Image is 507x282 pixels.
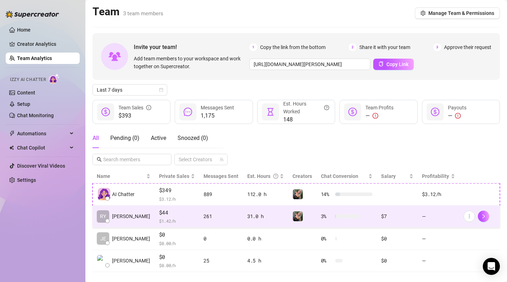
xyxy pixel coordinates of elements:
[321,173,358,179] span: Chat Conversion
[365,105,394,110] span: Team Profits
[373,59,414,70] button: Copy Link
[418,228,459,250] td: —
[178,135,208,141] span: Snoozed ( 0 )
[118,112,151,120] span: $393
[247,257,284,265] div: 4.5 h
[324,100,329,115] span: question-circle
[134,43,249,51] span: Invite your team!
[321,190,332,198] span: 14 %
[159,195,195,202] span: $ 3.12 /h
[10,76,46,83] span: Izzy AI Chatter
[288,169,316,183] th: Creators
[93,169,155,183] th: Name
[373,113,378,119] span: exclamation-circle
[112,212,150,220] span: [PERSON_NAME]
[283,100,329,115] div: Est. Hours Worked
[247,235,284,243] div: 0.0 h
[17,113,54,118] a: Chat Monitoring
[421,11,426,16] span: setting
[481,214,486,219] span: right
[293,211,303,221] img: Sophie
[381,212,413,220] div: $7
[422,190,455,198] div: $3.12 /h
[100,235,106,243] span: JE
[293,189,303,199] img: Sophie
[134,55,247,70] span: Add team members to your workspace and work together on Supercreator.
[260,43,326,51] span: Copy the link from the bottom
[103,156,162,163] input: Search members
[101,108,110,116] span: dollar-circle
[467,214,472,219] span: more
[433,43,441,51] span: 3
[204,235,239,243] div: 0
[273,172,278,180] span: question-circle
[415,7,500,19] button: Manage Team & Permissions
[349,43,357,51] span: 2
[112,235,150,243] span: [PERSON_NAME]
[418,250,459,272] td: —
[9,145,14,150] img: Chat Copilot
[151,135,166,141] span: Active
[9,131,15,136] span: thunderbolt
[359,43,410,51] span: Share it with your team
[17,142,68,153] span: Chat Copilot
[418,206,459,228] td: —
[146,104,151,112] span: info-circle
[184,108,192,116] span: message
[220,157,224,162] span: team
[386,61,408,67] span: Copy Link
[159,217,195,224] span: $ 1.42 /h
[159,208,195,217] span: $44
[381,257,413,265] div: $0
[112,190,134,198] span: AI Chatter
[159,231,195,239] span: $0
[6,11,59,18] img: logo-BBDzfeDw.svg
[321,257,332,265] span: 0 %
[247,172,279,180] div: Est. Hours
[97,172,145,180] span: Name
[49,74,60,84] img: AI Chatter
[204,173,238,179] span: Messages Sent
[321,235,332,243] span: 0 %
[448,105,466,110] span: Payouts
[379,61,384,66] span: copy
[201,105,234,110] span: Messages Sent
[365,112,394,120] div: —
[348,108,357,116] span: dollar-circle
[17,128,68,139] span: Automations
[448,112,466,120] div: —
[159,88,163,92] span: calendar
[204,257,239,265] div: 25
[118,104,151,112] div: Team Sales
[112,257,150,265] span: [PERSON_NAME]
[97,157,102,162] span: search
[17,163,65,169] a: Discover Viral Videos
[247,190,284,198] div: 112.0 h
[93,5,163,18] h2: Team
[247,212,284,220] div: 31.0 h
[249,43,257,51] span: 1
[201,112,234,120] span: 1,175
[123,10,163,17] span: 3 team members
[17,27,31,33] a: Home
[159,186,195,195] span: $349
[283,115,329,124] span: 148
[100,212,106,220] span: RY
[17,55,52,61] a: Team Analytics
[159,240,195,247] span: $ 0.00 /h
[483,258,500,275] div: Open Intercom Messenger
[444,43,491,51] span: Approve their request
[17,177,36,183] a: Settings
[381,173,396,179] span: Salary
[159,262,195,269] span: $ 0.00 /h
[266,108,275,116] span: hourglass
[98,188,110,200] img: izzy-ai-chatter-avatar-DDCN_rTZ.svg
[204,212,239,220] div: 261
[17,90,35,96] a: Content
[17,38,74,50] a: Creator Analytics
[422,173,449,179] span: Profitability
[17,101,30,107] a: Setup
[97,255,109,267] img: Molly
[93,134,99,142] div: All
[431,108,439,116] span: dollar-circle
